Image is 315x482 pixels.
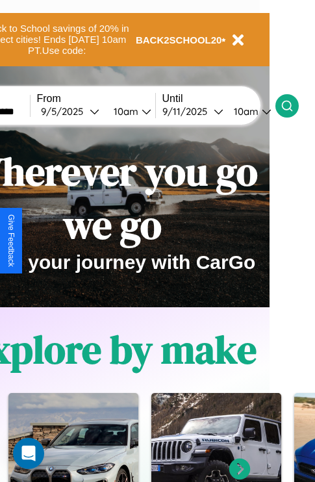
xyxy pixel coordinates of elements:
button: 9/5/2025 [37,105,103,118]
div: Give Feedback [6,214,16,267]
div: 9 / 11 / 2025 [162,105,214,118]
div: 10am [107,105,142,118]
button: 10am [223,105,275,118]
label: From [37,93,155,105]
div: 9 / 5 / 2025 [41,105,90,118]
div: 10am [227,105,262,118]
button: 10am [103,105,155,118]
b: BACK2SCHOOL20 [136,34,222,45]
div: Open Intercom Messenger [13,438,44,469]
label: Until [162,93,275,105]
